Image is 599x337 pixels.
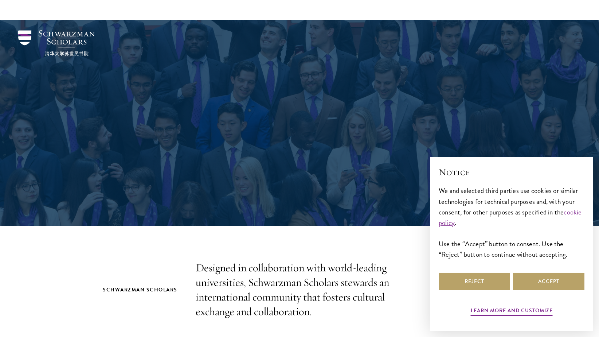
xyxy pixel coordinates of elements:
img: Schwarzman Scholars [18,30,95,56]
div: We and selected third parties use cookies or similar technologies for technical purposes and, wit... [439,185,584,259]
button: Reject [439,273,510,290]
h2: Schwarzman Scholars [103,285,181,294]
h2: Notice [439,166,584,178]
a: cookie policy [439,207,582,228]
button: Learn more and customize [471,306,553,317]
button: Accept [513,273,584,290]
p: Designed in collaboration with world-leading universities, Schwarzman Scholars stewards an intern... [196,261,403,319]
